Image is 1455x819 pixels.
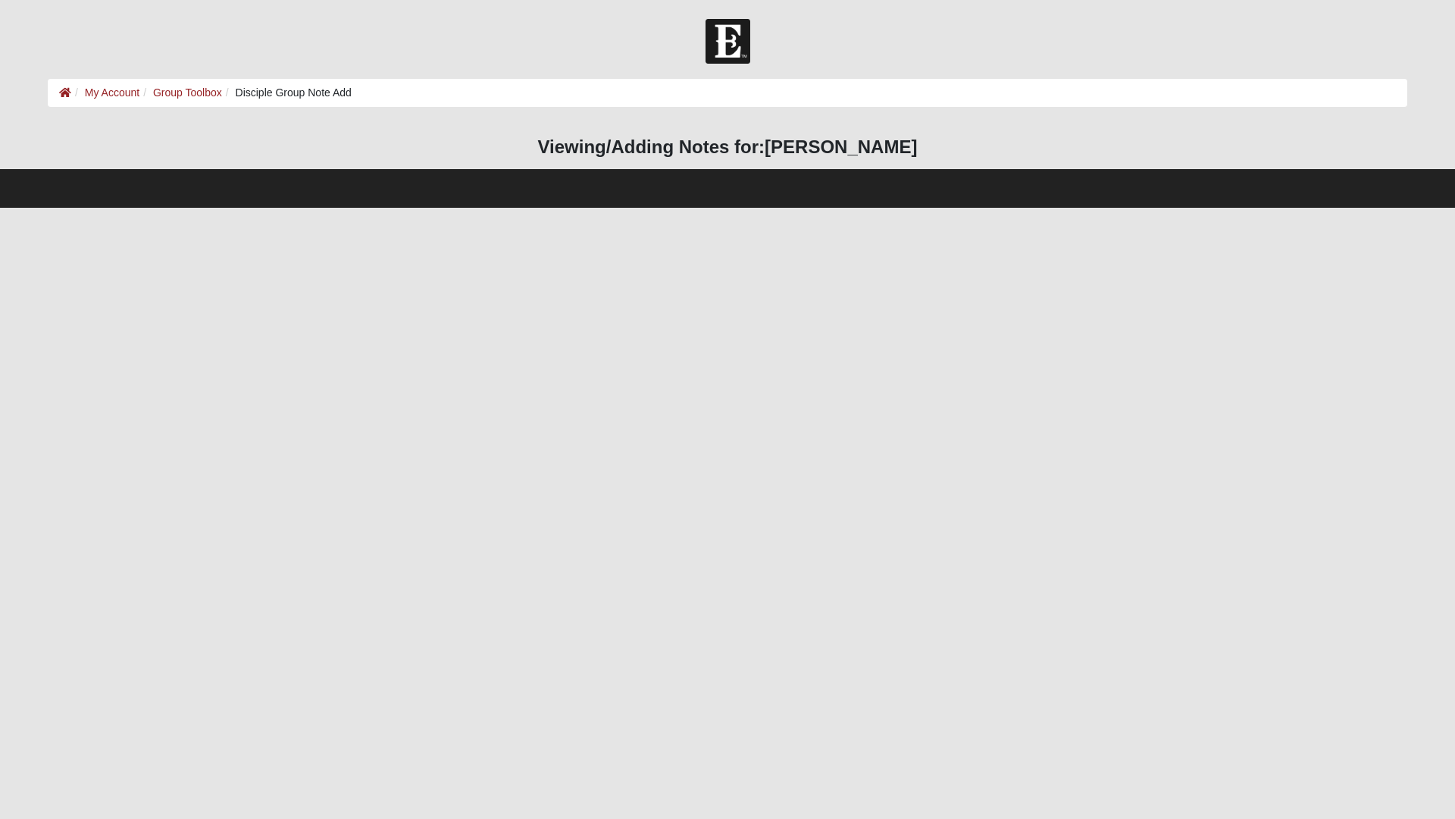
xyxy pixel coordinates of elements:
[153,86,222,99] a: Group Toolbox
[765,136,917,157] strong: [PERSON_NAME]
[85,86,139,99] a: My Account
[222,85,352,101] li: Disciple Group Note Add
[706,19,750,64] img: Church of Eleven22 Logo
[48,136,1407,158] h3: Viewing/Adding Notes for:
